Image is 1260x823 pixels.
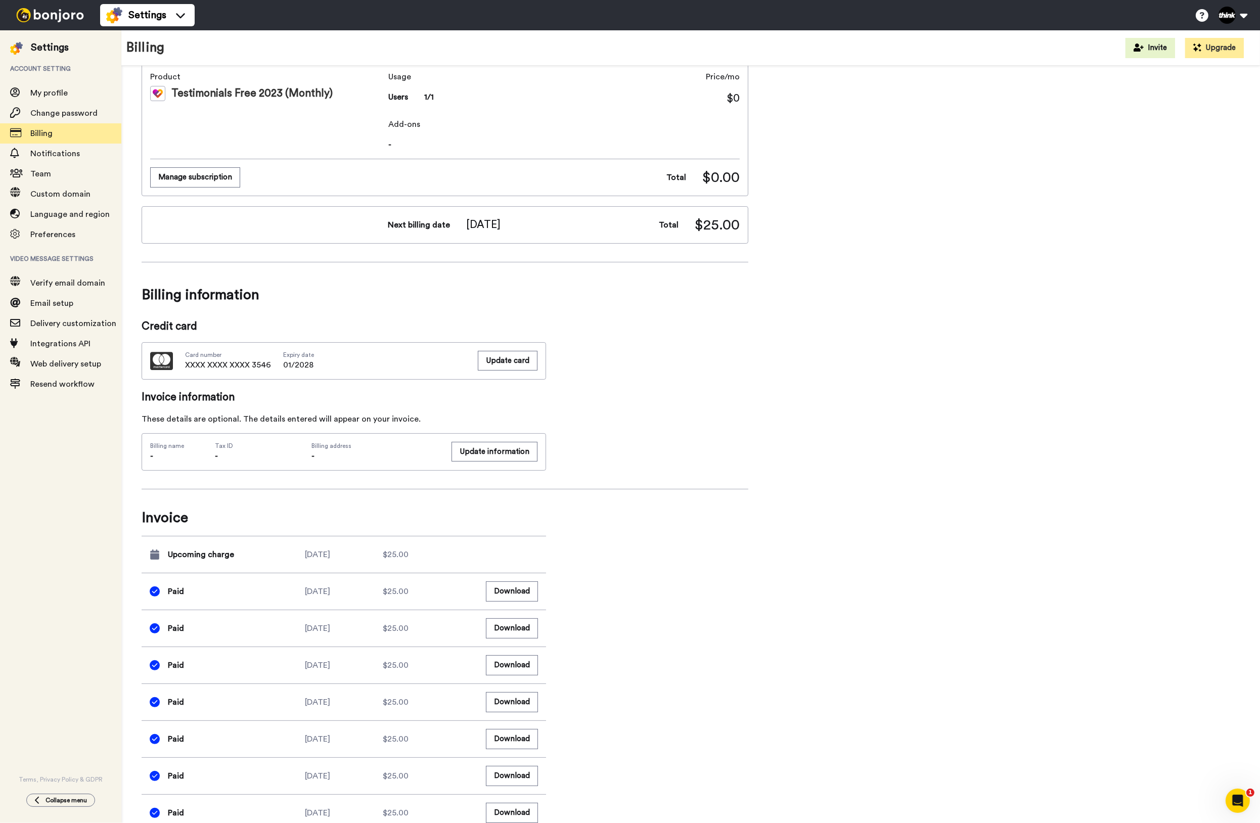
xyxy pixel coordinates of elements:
[383,659,409,671] span: $25.00
[1126,38,1175,58] button: Invite
[150,71,384,83] span: Product
[150,167,240,187] button: Manage subscription
[31,40,69,55] div: Settings
[30,319,116,328] span: Delivery customization
[26,794,95,807] button: Collapse menu
[142,390,546,405] span: Invoice information
[702,167,740,188] span: $0.00
[150,442,184,450] span: Billing name
[168,548,234,561] span: Upcoming charge
[168,807,184,819] span: Paid
[388,71,434,83] span: Usage
[383,548,461,561] div: $25.00
[486,618,538,638] button: Download
[388,91,408,103] span: Users
[30,89,68,97] span: My profile
[305,770,383,782] div: [DATE]
[486,803,538,822] button: Download
[305,733,383,745] div: [DATE]
[168,622,184,634] span: Paid
[30,360,101,368] span: Web delivery setup
[128,8,166,22] span: Settings
[1185,38,1244,58] button: Upgrade
[142,319,546,334] span: Credit card
[706,71,740,83] span: Price/mo
[150,452,153,460] span: -
[30,299,73,307] span: Email setup
[305,807,383,819] div: [DATE]
[388,219,450,231] span: Next billing date
[486,655,538,675] button: Download
[305,696,383,708] div: [DATE]
[185,359,271,371] span: XXXX XXXX XXXX 3546
[388,139,740,151] span: -
[168,733,184,745] span: Paid
[305,659,383,671] div: [DATE]
[383,585,409,598] span: $25.00
[30,231,75,239] span: Preferences
[1246,789,1254,797] span: 1
[383,733,409,745] span: $25.00
[1226,789,1250,813] iframe: Intercom live chat
[10,42,23,55] img: settings-colored.svg
[168,585,184,598] span: Paid
[383,622,409,634] span: $25.00
[659,219,679,231] span: Total
[30,129,53,138] span: Billing
[30,190,91,198] span: Custom domain
[106,7,122,23] img: settings-colored.svg
[168,696,184,708] span: Paid
[283,351,314,359] span: Expiry date
[311,442,440,450] span: Billing address
[150,86,165,101] img: tm-color.svg
[30,380,95,388] span: Resend workflow
[383,696,409,708] span: $25.00
[478,351,537,371] button: Update card
[695,215,740,235] span: $25.00
[30,279,105,287] span: Verify email domain
[30,210,110,218] span: Language and region
[383,770,409,782] span: $25.00
[486,692,538,712] button: Download
[168,659,184,671] span: Paid
[466,217,501,233] span: [DATE]
[168,770,184,782] span: Paid
[452,442,537,462] button: Update information
[215,442,233,450] span: Tax ID
[305,548,383,561] div: [DATE]
[727,91,740,106] span: $0
[311,452,314,460] span: -
[185,351,271,359] span: Card number
[666,171,686,184] span: Total
[30,340,91,348] span: Integrations API
[30,150,80,158] span: Notifications
[12,8,88,22] img: bj-logo-header-white.svg
[486,766,538,786] button: Download
[30,170,51,178] span: Team
[150,86,384,101] div: Testimonials Free 2023 (Monthly)
[142,281,748,309] span: Billing information
[486,581,538,601] button: Download
[305,622,383,634] div: [DATE]
[215,452,218,460] span: -
[46,796,87,804] span: Collapse menu
[486,729,538,749] button: Download
[142,413,546,425] div: These details are optional. The details entered will appear on your invoice.
[30,109,98,117] span: Change password
[424,91,434,103] span: 1/1
[305,585,383,598] div: [DATE]
[383,807,409,819] span: $25.00
[283,359,314,371] span: 01/2028
[142,508,546,528] span: Invoice
[388,118,740,130] span: Add-ons
[126,40,164,55] h1: Billing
